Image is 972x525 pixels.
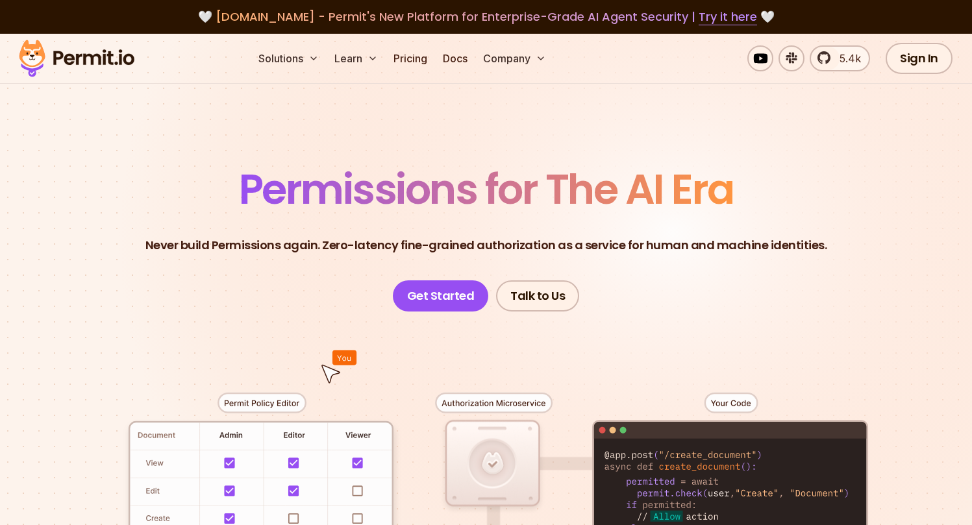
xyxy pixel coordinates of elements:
[478,45,551,71] button: Company
[438,45,473,71] a: Docs
[810,45,870,71] a: 5.4k
[216,8,757,25] span: [DOMAIN_NAME] - Permit's New Platform for Enterprise-Grade AI Agent Security |
[239,160,734,218] span: Permissions for The AI Era
[393,280,489,311] a: Get Started
[31,8,941,26] div: 🤍 🤍
[886,43,953,74] a: Sign In
[253,45,324,71] button: Solutions
[145,236,827,254] p: Never build Permissions again. Zero-latency fine-grained authorization as a service for human and...
[832,51,861,66] span: 5.4k
[13,36,140,80] img: Permit logo
[496,280,579,311] a: Talk to Us
[699,8,757,25] a: Try it here
[329,45,383,71] button: Learn
[388,45,432,71] a: Pricing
